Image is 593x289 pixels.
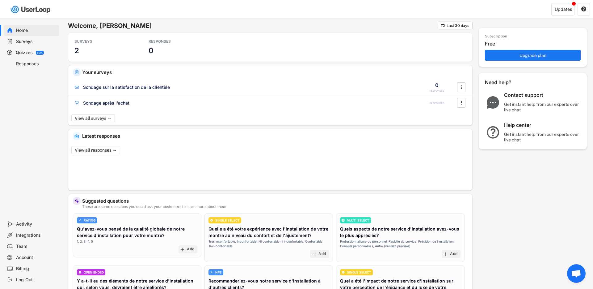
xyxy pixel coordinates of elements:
img: ChatMajor.svg [485,96,501,109]
div: SINGLE SELECT [215,219,240,222]
div: Team [16,244,57,249]
div: Add [187,247,194,252]
div: Professionnalisme du personnel, Rapidité du service, Précision de l'installation, Conseils person... [340,239,461,248]
h3: 2 [74,46,79,55]
div: RESPONSES [430,101,444,105]
div: Ouvrir le chat [567,264,586,283]
img: CircleTickMinorWhite.svg [342,271,345,274]
button:  [440,23,445,28]
div: Account [16,255,57,261]
button: View all responses → [71,146,120,154]
div: Updates [555,7,572,11]
text:  [461,100,462,106]
h6: Welcome, [PERSON_NAME] [68,22,438,30]
div: Contact support [504,92,581,98]
img: ConversationMinor.svg [78,271,82,274]
div: Quelle a été votre expérience avec l'installation de votre montre au niveau du confort et de l'aj... [208,226,329,239]
button: Upgrade plan [485,50,581,61]
div: Get instant help from our experts over live chat [504,132,581,143]
img: AdjustIcon.svg [78,219,82,222]
img: CircleTickMinorWhite.svg [210,219,213,222]
img: MagicMajor%20%28Purple%29.svg [74,199,79,203]
img: userloop-logo-01.svg [9,3,53,16]
div: Log Out [16,277,57,283]
div: Subscription [485,34,507,39]
div: Sondage sur la satisfaction de la clientèle [83,84,170,90]
div: Home [16,28,57,33]
button: View all surveys → [71,114,115,122]
div: RESPONSES [430,89,444,93]
div: Free [485,41,584,47]
div: Integrations [16,232,57,238]
div: These are some questions you could ask your customers to learn more about them [82,205,468,209]
div: NPS [215,271,222,274]
div: Billing [16,266,57,272]
div: Help center [504,122,581,128]
div: RATING [84,219,95,222]
div: SURVEYS [74,39,130,44]
div: RESPONSES [149,39,204,44]
text:  [581,6,586,12]
div: 1, 2, 3, 4, 5 [77,239,93,244]
div: Surveys [16,39,57,45]
div: BETA [37,52,43,54]
button:  [458,98,465,107]
div: Add [318,252,326,257]
button:  [581,6,587,12]
div: 0 [435,82,439,88]
div: Add [450,252,457,257]
div: Qu'avez-vous pensé de la qualité globale de notre service d'installation pour votre montre? [77,226,197,239]
div: Quizzes [16,50,33,56]
h3: 0 [149,46,154,55]
img: ListMajor.svg [342,219,345,222]
div: Get instant help from our experts over live chat [504,101,581,113]
div: Très inconfortable, Inconfortable, Ni confortable ni inconfortable, Confortable, Très confortable [208,239,329,248]
div: Last 30 days [447,24,469,28]
img: AdjustIcon.svg [210,271,213,274]
img: IncomingMajor.svg [74,134,79,138]
div: Need help? [485,79,528,86]
div: SINGLE SELECT [347,271,371,274]
div: Latest responses [82,134,468,138]
div: Your surveys [82,70,468,75]
div: Suggested questions [82,199,468,203]
div: Activity [16,221,57,227]
div: Responses [16,61,57,67]
button:  [458,83,465,92]
div: Quels aspects de notre service d'installation avez-vous le plus appréciés? [340,226,461,239]
div: Sondage après l'achat [83,100,129,106]
img: QuestionMarkInverseMajor.svg [485,126,501,139]
div: MULTI SELECT [347,219,369,222]
text:  [461,84,462,90]
div: OPEN ENDED [84,271,104,274]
